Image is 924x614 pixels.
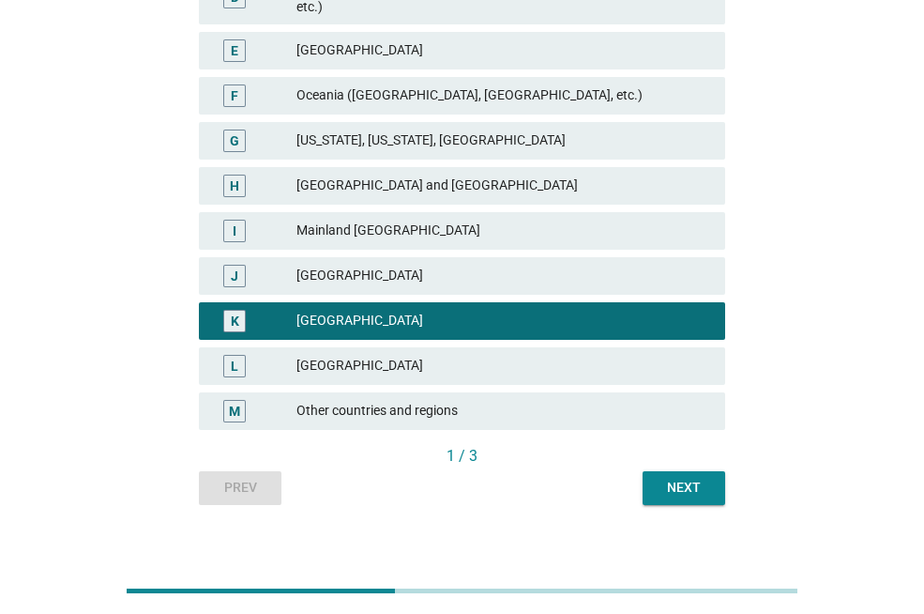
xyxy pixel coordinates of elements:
div: Oceania ([GEOGRAPHIC_DATA], [GEOGRAPHIC_DATA], etc.) [296,84,710,107]
div: M [229,401,240,421]
div: E [231,40,238,60]
div: [GEOGRAPHIC_DATA] [296,355,710,377]
div: I [233,221,236,240]
div: 1 / 3 [199,445,725,468]
div: H [230,176,239,195]
div: L [231,356,238,376]
div: J [231,266,238,285]
div: [US_STATE], [US_STATE], [GEOGRAPHIC_DATA] [296,130,710,152]
div: Mainland [GEOGRAPHIC_DATA] [296,220,710,242]
div: [GEOGRAPHIC_DATA] [296,310,710,332]
div: F [231,85,238,105]
div: [GEOGRAPHIC_DATA] [296,39,710,62]
div: G [230,130,239,150]
div: [GEOGRAPHIC_DATA] [296,265,710,287]
button: Next [643,471,725,505]
div: K [231,311,239,330]
div: Next [658,478,710,498]
div: Other countries and regions [296,400,710,422]
div: [GEOGRAPHIC_DATA] and [GEOGRAPHIC_DATA] [296,175,710,197]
